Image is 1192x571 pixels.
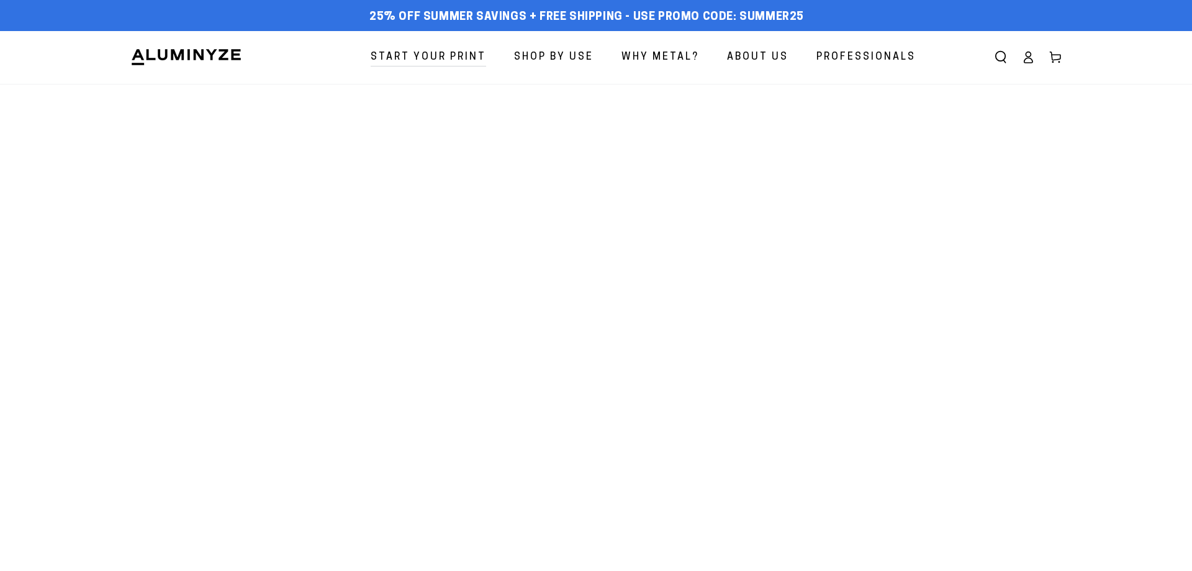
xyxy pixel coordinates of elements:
[505,41,603,74] a: Shop By Use
[621,48,699,66] span: Why Metal?
[514,48,594,66] span: Shop By Use
[807,41,925,74] a: Professionals
[361,41,495,74] a: Start Your Print
[371,48,486,66] span: Start Your Print
[987,43,1014,71] summary: Search our site
[369,11,804,24] span: 25% off Summer Savings + Free Shipping - Use Promo Code: SUMMER25
[727,48,788,66] span: About Us
[816,48,916,66] span: Professionals
[718,41,798,74] a: About Us
[612,41,708,74] a: Why Metal?
[130,48,242,66] img: Aluminyze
